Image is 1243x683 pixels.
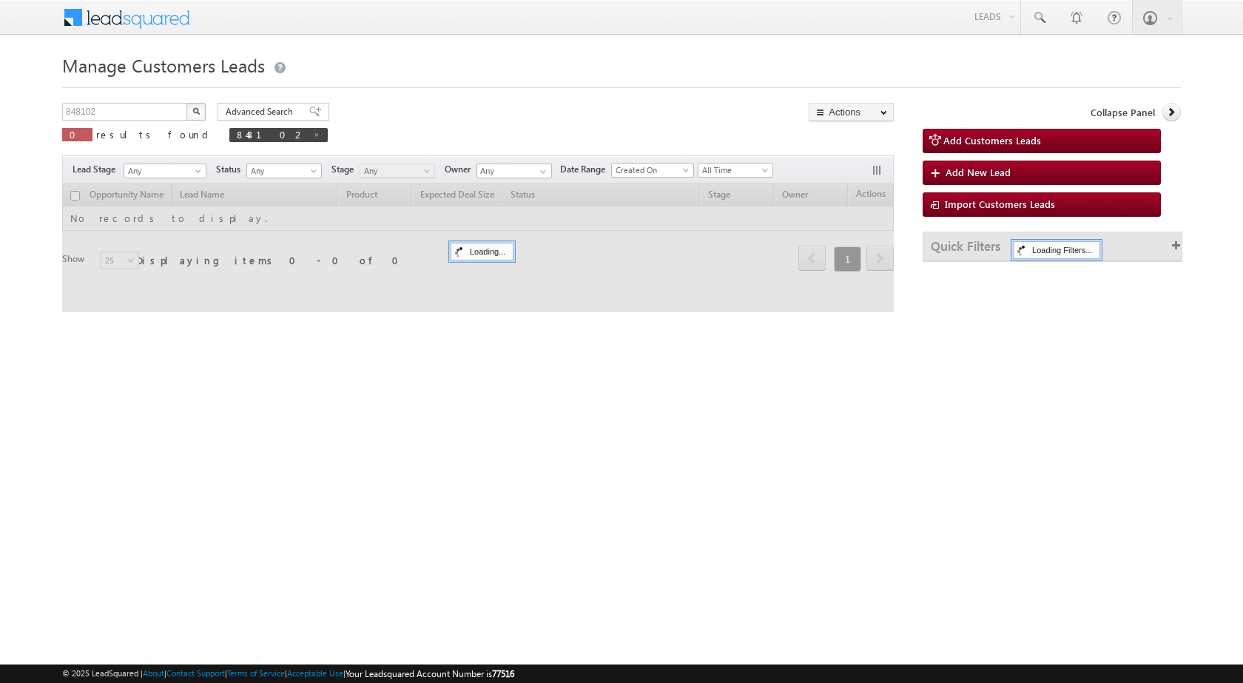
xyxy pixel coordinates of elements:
[560,163,611,176] span: Date Range
[216,163,246,176] span: Status
[476,164,552,178] input: Type to Search
[1013,241,1100,259] div: Loading Filters...
[226,105,297,118] span: Advanced Search
[70,128,85,141] span: 0
[698,163,773,178] a: All Time
[192,107,200,115] img: Search
[451,243,513,260] div: Loading...
[62,667,514,681] span: © 2025 LeadSquared | | | | |
[227,668,285,678] a: Terms of Service
[611,163,694,178] a: Created On
[62,53,265,77] span: Manage Customers Leads
[945,198,1055,210] span: Import Customers Leads
[96,128,214,141] span: results found
[166,668,225,678] a: Contact Support
[73,163,121,176] span: Lead Stage
[124,164,206,178] a: Any
[698,164,769,177] span: All Time
[331,163,360,176] span: Stage
[143,668,164,678] a: About
[360,164,435,178] a: Any
[360,164,431,178] span: Any
[246,164,322,178] a: Any
[946,166,1011,178] span: Add New Lead
[532,164,550,179] a: Show All Items
[237,128,306,141] span: 848102
[809,103,894,121] button: Actions
[346,668,514,679] span: Your Leadsquared Account Number is
[612,164,689,177] span: Created On
[445,163,476,176] span: Owner
[124,164,201,178] span: Any
[943,134,1041,147] span: Add Customers Leads
[247,164,317,178] span: Any
[492,668,514,679] span: 77516
[1091,106,1155,119] span: Collapse Panel
[287,668,343,678] a: Acceptable Use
